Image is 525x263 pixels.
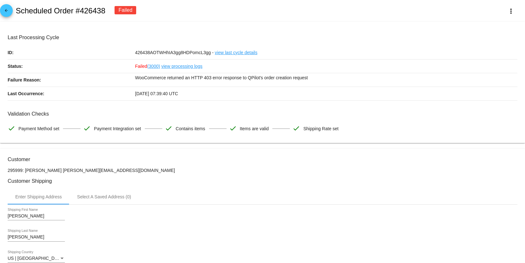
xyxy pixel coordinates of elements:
[303,122,339,135] span: Shipping Rate set
[8,256,64,261] span: US | [GEOGRAPHIC_DATA]
[165,124,172,132] mat-icon: check
[8,46,135,59] p: ID:
[8,111,517,117] h3: Validation Checks
[8,178,517,184] h3: Customer Shipping
[292,124,300,132] mat-icon: check
[8,34,517,40] h3: Last Processing Cycle
[8,168,517,173] p: 295999: [PERSON_NAME] [PERSON_NAME][EMAIL_ADDRESS][DOMAIN_NAME]
[115,6,136,14] div: Failed
[15,194,62,199] div: Enter Shipping Address
[8,256,65,261] mat-select: Shipping Country
[16,6,105,15] h2: Scheduled Order #426438
[8,87,135,100] p: Last Occurrence:
[229,124,237,132] mat-icon: check
[161,60,202,73] a: view processing logs
[94,122,141,135] span: Payment Integration set
[240,122,269,135] span: Items are valid
[8,60,135,73] p: Status:
[507,7,515,15] mat-icon: more_vert
[135,91,178,96] span: [DATE] 07:39:40 UTC
[215,46,257,59] a: view last cycle details
[8,156,517,162] h3: Customer
[77,194,131,199] div: Select A Saved Address (0)
[135,73,518,82] p: WooCommerce returned an HTTP 403 error response to QPilot's order creation request
[8,235,65,240] input: Shipping Last Name
[18,122,59,135] span: Payment Method set
[176,122,205,135] span: Contains items
[147,60,160,73] a: (3000)
[135,64,160,69] span: Failed
[8,214,65,219] input: Shipping First Name
[8,73,135,87] p: Failure Reason:
[135,50,214,55] span: 426438AOTWHhIA3gg8HDPomcL3gg -
[83,124,91,132] mat-icon: check
[8,124,15,132] mat-icon: check
[3,8,10,16] mat-icon: arrow_back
